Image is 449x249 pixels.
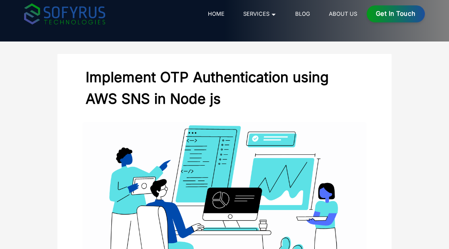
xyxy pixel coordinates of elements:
[367,5,425,22] a: Get in Touch
[326,9,360,19] a: About Us
[205,9,228,19] a: Home
[24,3,105,24] img: sofyrus
[240,9,280,19] a: Services 🞃
[292,9,313,19] a: Blog
[82,60,366,116] h2: Implement OTP Authentication using AWS SNS in Node js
